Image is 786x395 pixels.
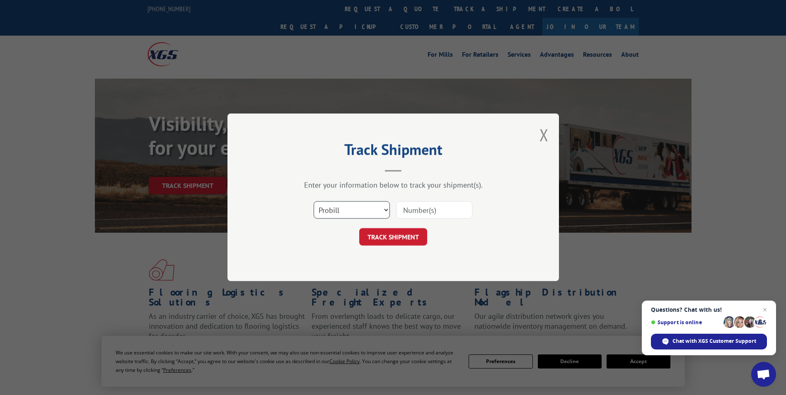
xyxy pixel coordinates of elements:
[269,181,518,190] div: Enter your information below to track your shipment(s).
[751,362,776,387] div: Open chat
[760,305,770,315] span: Close chat
[359,229,427,246] button: TRACK SHIPMENT
[672,337,756,345] span: Chat with XGS Customer Support
[651,306,767,313] span: Questions? Chat with us!
[651,334,767,349] div: Chat with XGS Customer Support
[651,319,721,325] span: Support is online
[539,124,549,146] button: Close modal
[396,202,472,219] input: Number(s)
[269,144,518,159] h2: Track Shipment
